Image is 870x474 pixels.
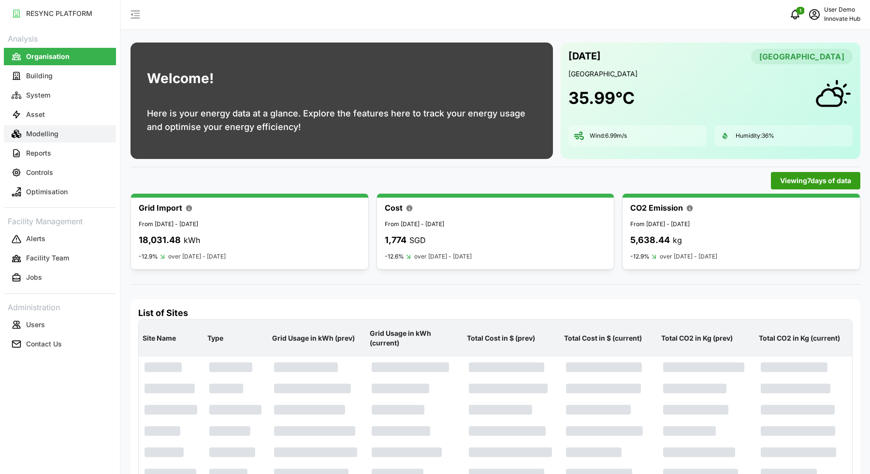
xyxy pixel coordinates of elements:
[26,253,69,263] p: Facility Team
[568,48,601,64] p: [DATE]
[4,124,116,144] a: Modelling
[409,234,426,246] p: SGD
[759,49,844,64] span: [GEOGRAPHIC_DATA]
[4,5,116,22] button: RESYNC PLATFORM
[630,233,670,247] p: 5,638.44
[141,326,202,351] p: Site Name
[4,86,116,105] a: System
[4,269,116,287] button: Jobs
[660,252,717,261] p: over [DATE] - [DATE]
[4,268,116,287] a: Jobs
[590,132,627,140] p: Wind: 6.99 m/s
[385,202,403,214] p: Cost
[385,233,406,247] p: 1,774
[139,220,361,229] p: From [DATE] - [DATE]
[757,326,850,351] p: Total CO2 in Kg (current)
[630,253,650,260] p: -12.9%
[168,252,226,261] p: over [DATE] - [DATE]
[184,234,200,246] p: kWh
[4,48,116,65] button: Organisation
[4,106,116,123] button: Asset
[4,230,116,248] button: Alerts
[4,334,116,354] a: Contact Us
[4,163,116,182] a: Controls
[414,252,472,261] p: over [DATE] - [DATE]
[139,202,182,214] p: Grid Import
[824,5,860,14] p: User Demo
[147,68,214,89] h1: Welcome!
[26,52,70,61] p: Organisation
[630,220,852,229] p: From [DATE] - [DATE]
[4,182,116,201] a: Optimisation
[26,234,45,244] p: Alerts
[465,326,558,351] p: Total Cost in $ (prev)
[26,148,51,158] p: Reports
[138,307,853,319] h4: List of Sites
[824,14,860,24] p: Innovate Hub
[562,326,655,351] p: Total Cost in $ (current)
[4,315,116,334] a: Users
[673,234,682,246] p: kg
[4,249,116,268] a: Facility Team
[4,300,116,314] p: Administration
[385,253,404,260] p: -12.6%
[26,168,53,177] p: Controls
[26,339,62,349] p: Contact Us
[4,66,116,86] a: Building
[26,273,42,282] p: Jobs
[26,90,50,100] p: System
[4,144,116,163] a: Reports
[4,335,116,353] button: Contact Us
[205,326,266,351] p: Type
[4,183,116,201] button: Optimisation
[368,321,461,356] p: Grid Usage in kWh (current)
[26,110,45,119] p: Asset
[630,202,683,214] p: CO2 Emission
[4,164,116,181] button: Controls
[4,31,116,45] p: Analysis
[26,187,68,197] p: Optimisation
[26,320,45,330] p: Users
[270,326,363,351] p: Grid Usage in kWh (prev)
[771,172,860,189] button: Viewing7days of data
[568,69,853,79] p: [GEOGRAPHIC_DATA]
[805,5,824,24] button: schedule
[799,7,801,14] span: 1
[139,233,181,247] p: 18,031.48
[785,5,805,24] button: notifications
[4,316,116,333] button: Users
[568,87,635,109] h1: 35.99 °C
[4,47,116,66] a: Organisation
[780,172,851,189] span: Viewing 7 days of data
[4,144,116,162] button: Reports
[385,220,607,229] p: From [DATE] - [DATE]
[4,125,116,143] button: Modelling
[659,326,753,351] p: Total CO2 in Kg (prev)
[736,132,774,140] p: Humidity: 36 %
[4,105,116,124] a: Asset
[4,250,116,267] button: Facility Team
[4,230,116,249] a: Alerts
[26,9,92,18] p: RESYNC PLATFORM
[26,129,58,139] p: Modelling
[26,71,53,81] p: Building
[4,4,116,23] a: RESYNC PLATFORM
[4,67,116,85] button: Building
[139,253,158,260] p: -12.9%
[4,86,116,104] button: System
[147,107,536,134] p: Here is your energy data at a glance. Explore the features here to track your energy usage and op...
[4,214,116,228] p: Facility Management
